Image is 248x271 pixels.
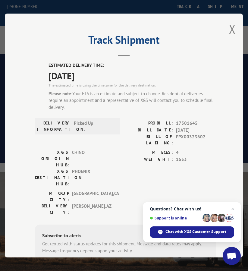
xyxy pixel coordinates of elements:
button: Close modal [229,21,236,37]
span: FPX00323602 [176,134,216,146]
span: PHOENIX [72,168,113,187]
a: Open chat [223,247,241,265]
label: DELIVERY INFORMATION: [37,120,71,133]
div: Get texted with status updates for this shipment. Message and data rates may apply. Message frequ... [42,241,209,254]
label: BILL OF LADING: [125,134,173,146]
label: ESTIMATED DELIVERY TIME: [49,62,216,69]
span: Questions? Chat with us! [150,206,234,211]
label: WEIGHT: [125,156,173,163]
span: [DATE] [176,127,216,134]
label: XGS DESTINATION HUB: [35,168,69,187]
span: Support is online [150,216,200,220]
label: PICKUP CITY: [35,190,69,203]
label: DELIVERY CITY: [35,203,69,216]
div: The estimated time is using the time zone for the delivery destination. [49,83,216,88]
label: XGS ORIGIN HUB: [35,149,69,168]
label: PIECES: [125,149,173,156]
span: [PERSON_NAME] , AZ [72,203,113,216]
label: PROBILL: [125,120,173,127]
span: Picked Up [74,120,115,133]
span: [DATE] [49,69,216,83]
span: [GEOGRAPHIC_DATA] , CA [72,190,113,203]
span: CHINO [72,149,113,168]
span: 17501645 [176,120,216,127]
strong: Please note: [49,91,72,96]
span: 4 [176,149,216,156]
span: 1553 [176,156,216,163]
h2: Track Shipment [35,36,213,47]
span: Chat with XGS Customer Support [150,226,234,238]
div: Your ETA is an estimate and subject to change. Residential deliveries require an appointment and ... [49,90,216,111]
div: Subscribe to alerts [42,232,209,241]
label: BILL DATE: [125,127,173,134]
span: Chat with XGS Customer Support [165,229,226,235]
